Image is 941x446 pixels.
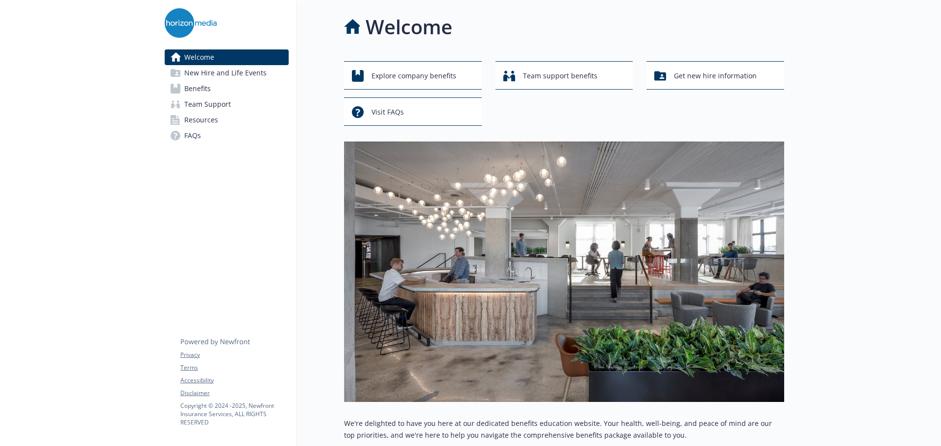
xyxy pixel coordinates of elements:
[180,389,288,398] a: Disclaimer
[180,351,288,359] a: Privacy
[184,81,211,96] span: Benefits
[165,65,289,81] a: New Hire and Life Events
[180,376,288,385] a: Accessibility
[523,67,597,85] span: Team support benefits
[366,12,452,42] h1: Welcome
[165,81,289,96] a: Benefits
[165,128,289,143] a: FAQs
[371,67,456,85] span: Explore company benefits
[165,49,289,65] a: Welcome
[165,96,289,112] a: Team Support
[180,401,288,426] p: Copyright © 2024 - 2025 , Newfront Insurance Services, ALL RIGHTS RESERVED
[344,97,482,126] button: Visit FAQs
[184,96,231,112] span: Team Support
[180,363,288,372] a: Terms
[184,49,214,65] span: Welcome
[165,112,289,128] a: Resources
[344,418,784,441] p: We're delighted to have you here at our dedicated benefits education website. Your health, well-b...
[344,141,784,402] img: overview page banner
[184,128,201,143] span: FAQs
[344,61,482,90] button: Explore company benefits
[184,65,267,81] span: New Hire and Life Events
[184,112,218,128] span: Resources
[674,67,757,85] span: Get new hire information
[371,103,404,121] span: Visit FAQs
[646,61,784,90] button: Get new hire information
[495,61,633,90] button: Team support benefits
